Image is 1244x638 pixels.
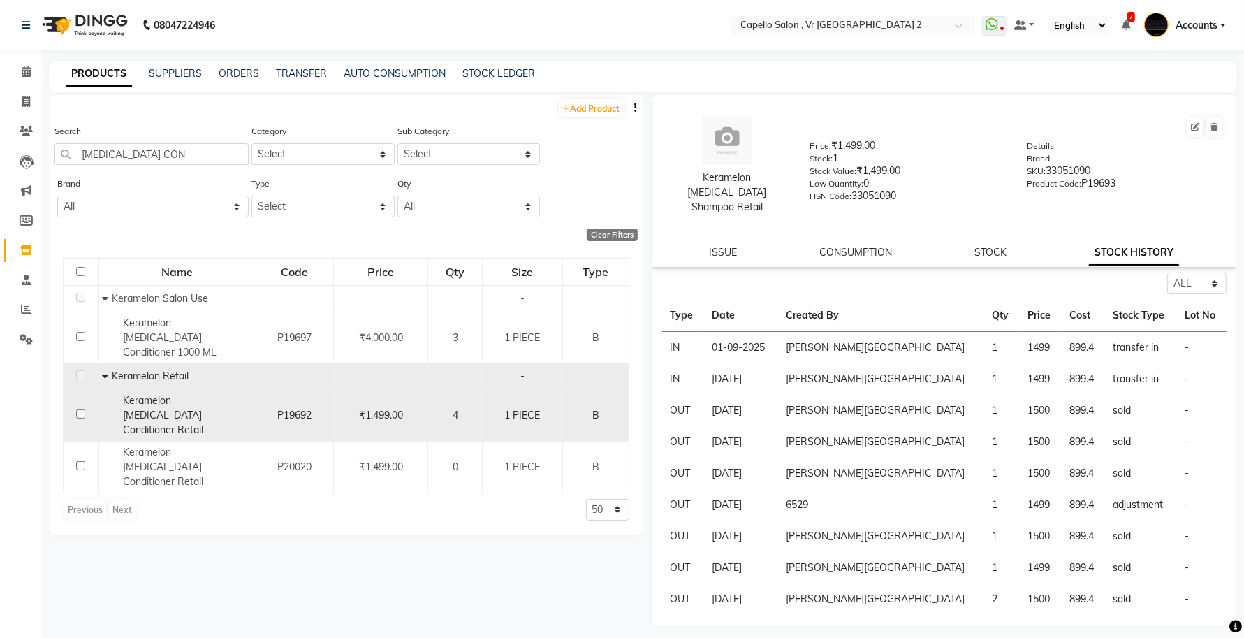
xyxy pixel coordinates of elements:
[983,552,1019,583] td: 1
[983,332,1019,364] td: 1
[704,552,777,583] td: [DATE]
[810,165,857,177] label: Stock Value:
[810,152,833,165] label: Stock:
[777,426,983,458] td: [PERSON_NAME][GEOGRAPHIC_DATA]
[429,259,481,284] div: Qty
[36,6,131,45] img: logo
[777,395,983,426] td: [PERSON_NAME][GEOGRAPHIC_DATA]
[520,292,525,305] span: -
[112,292,208,305] span: Keramelon Salon Use
[1019,426,1061,458] td: 1500
[983,363,1019,395] td: 1
[359,409,403,421] span: ₹1,499.00
[1104,489,1176,521] td: adjustment
[1019,332,1061,364] td: 1499
[704,583,777,615] td: [DATE]
[1104,458,1176,489] td: sold
[1019,489,1061,521] td: 1499
[276,67,327,80] a: TRANSFER
[810,138,1007,158] div: ₹1,499.00
[257,259,332,284] div: Code
[974,246,1007,259] a: STOCK
[1176,426,1227,458] td: -
[983,426,1019,458] td: 1
[777,300,983,332] th: Created By
[1061,489,1104,521] td: 899.4
[219,67,259,80] a: ORDERS
[983,583,1019,615] td: 2
[1019,552,1061,583] td: 1499
[1144,13,1169,37] img: Accounts
[123,317,217,358] span: Keramelon [MEDICAL_DATA] Conditioner 1000 ML
[1176,395,1227,426] td: -
[704,332,777,364] td: 01-09-2025
[1104,552,1176,583] td: sold
[1027,176,1223,196] div: P19693
[704,458,777,489] td: [DATE]
[777,552,983,583] td: [PERSON_NAME][GEOGRAPHIC_DATA]
[1019,395,1061,426] td: 1500
[504,461,540,473] span: 1 PIECE
[1027,165,1046,177] label: SKU:
[277,461,312,473] span: P20020
[983,395,1019,426] td: 1
[453,461,458,473] span: 0
[453,409,458,421] span: 4
[662,395,704,426] td: OUT
[504,409,540,421] span: 1 PIECE
[277,409,312,421] span: P19692
[777,521,983,552] td: [PERSON_NAME][GEOGRAPHIC_DATA]
[483,259,562,284] div: Size
[359,461,403,473] span: ₹1,499.00
[983,458,1019,489] td: 1
[810,176,1007,196] div: 0
[1027,177,1081,190] label: Product Code:
[504,331,540,344] span: 1 PIECE
[666,171,789,215] div: Keramelon [MEDICAL_DATA] Shampoo Retail
[662,363,704,395] td: IN
[1176,489,1227,521] td: -
[1061,426,1104,458] td: 899.4
[1061,332,1104,364] td: 899.4
[1019,300,1061,332] th: Price
[154,6,215,45] b: 08047224946
[662,583,704,615] td: OUT
[335,259,427,284] div: Price
[819,246,892,259] a: CONSUMPTION
[462,67,535,80] a: STOCK LEDGER
[397,125,449,138] label: Sub Category
[1061,300,1104,332] th: Cost
[100,259,255,284] div: Name
[777,332,983,364] td: [PERSON_NAME][GEOGRAPHIC_DATA]
[453,331,458,344] span: 3
[704,300,777,332] th: Date
[704,395,777,426] td: [DATE]
[1027,164,1223,183] div: 33051090
[592,409,599,421] span: B
[1176,18,1217,33] span: Accounts
[66,61,132,87] a: PRODUCTS
[1104,332,1176,364] td: transfer in
[662,552,704,583] td: OUT
[709,246,737,259] a: ISSUE
[1176,552,1227,583] td: -
[1122,19,1130,31] a: 7
[810,189,1007,208] div: 33051090
[592,461,599,473] span: B
[587,229,638,241] div: Clear Filters
[1176,332,1227,364] td: -
[54,125,81,138] label: Search
[123,394,203,436] span: Keramelon [MEDICAL_DATA] Conditioner Retail
[810,177,864,190] label: Low Quantity:
[662,332,704,364] td: IN
[520,370,525,382] span: -
[54,143,249,165] input: Search by product name or code
[777,363,983,395] td: [PERSON_NAME][GEOGRAPHIC_DATA]
[1104,426,1176,458] td: sold
[810,190,852,203] label: HSN Code:
[1027,152,1052,165] label: Brand:
[1127,12,1135,22] span: 7
[149,67,202,80] a: SUPPLIERS
[559,99,624,117] a: Add Product
[704,521,777,552] td: [DATE]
